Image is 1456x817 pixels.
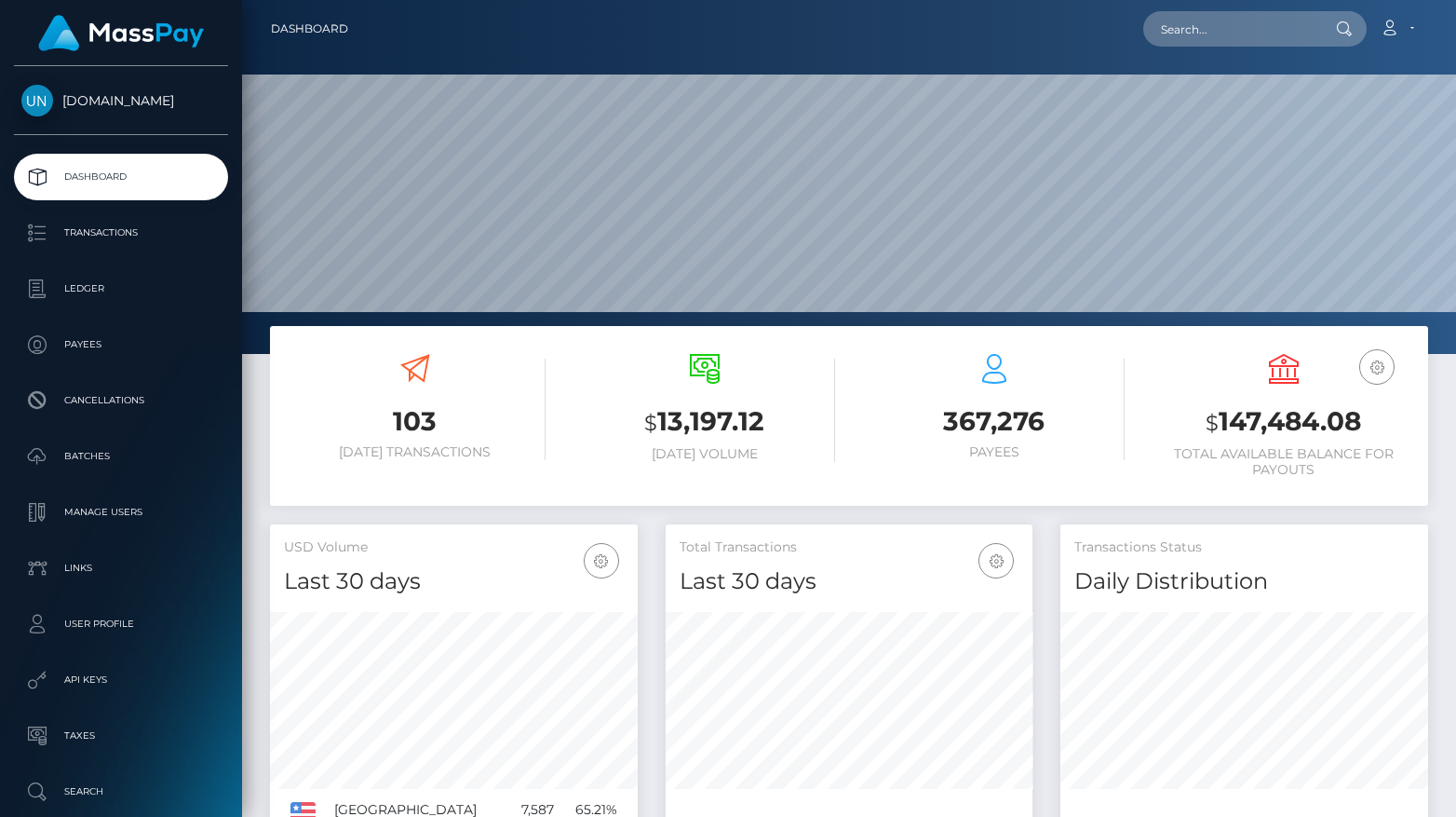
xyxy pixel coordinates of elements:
[1153,403,1414,442] h3: 147,484.08
[14,713,228,759] a: Taxes
[644,410,657,436] small: $
[21,85,53,116] img: Unlockt.me
[573,446,835,462] h6: [DATE] Volume
[21,498,221,526] p: Manage Users
[21,331,221,359] p: Payees
[21,666,221,694] p: API Keys
[573,403,835,442] h3: 13,197.12
[680,565,1019,598] h4: Last 30 days
[14,433,228,480] a: Batches
[14,92,228,109] span: [DOMAIN_NAME]
[1153,446,1414,478] h6: Total Available Balance for Payouts
[1074,565,1414,598] h4: Daily Distribution
[21,387,221,415] p: Cancellations
[284,538,624,557] h5: USD Volume
[14,769,228,815] a: Search
[21,219,221,247] p: Transactions
[21,275,221,303] p: Ledger
[14,657,228,703] a: API Keys
[863,444,1125,460] h6: Payees
[14,545,228,592] a: Links
[1074,538,1414,557] h5: Transactions Status
[38,15,204,51] img: MassPay Logo
[14,321,228,368] a: Payees
[21,443,221,470] p: Batches
[21,722,221,750] p: Taxes
[14,601,228,647] a: User Profile
[284,444,546,460] h6: [DATE] Transactions
[21,554,221,582] p: Links
[21,163,221,191] p: Dashboard
[284,403,546,440] h3: 103
[1206,410,1219,436] small: $
[14,266,228,312] a: Ledger
[14,154,228,200] a: Dashboard
[14,489,228,536] a: Manage Users
[271,9,348,48] a: Dashboard
[1143,11,1318,47] input: Search...
[21,610,221,638] p: User Profile
[863,403,1125,440] h3: 367,276
[680,538,1019,557] h5: Total Transactions
[14,210,228,256] a: Transactions
[21,778,221,806] p: Search
[14,377,228,424] a: Cancellations
[284,565,624,598] h4: Last 30 days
